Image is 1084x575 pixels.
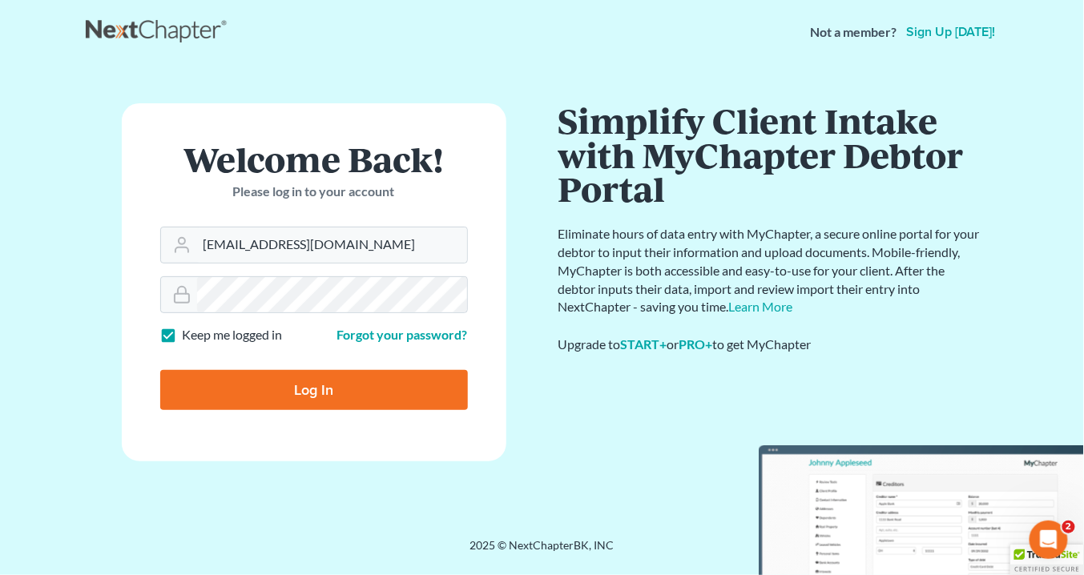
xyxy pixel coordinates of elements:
p: Eliminate hours of data entry with MyChapter, a secure online portal for your debtor to input the... [558,225,983,316]
a: Sign up [DATE]! [904,26,999,38]
a: Learn More [729,299,793,314]
a: Forgot your password? [337,327,468,342]
div: 2025 © NextChapterBK, INC [86,537,999,566]
a: START+ [621,336,667,352]
iframe: Intercom live chat [1030,521,1068,559]
h1: Simplify Client Intake with MyChapter Debtor Portal [558,103,983,206]
div: Upgrade to or to get MyChapter [558,336,983,354]
strong: Not a member? [811,23,897,42]
input: Email Address [197,227,467,263]
input: Log In [160,370,468,410]
div: TrustedSite Certified [1010,545,1084,575]
p: Please log in to your account [160,183,468,201]
label: Keep me logged in [183,326,283,344]
a: PRO+ [679,336,713,352]
h1: Welcome Back! [160,142,468,176]
span: 2 [1062,521,1075,533]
